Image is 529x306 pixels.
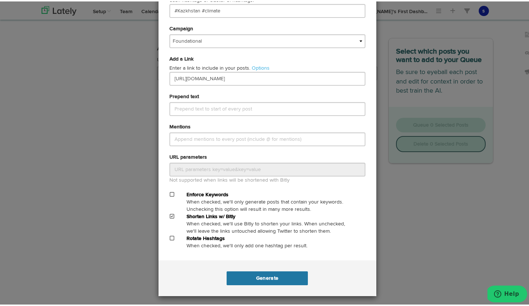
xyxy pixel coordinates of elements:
div: Rotate Hashtags [187,233,348,241]
input: Drive traffic to specific link(s) [169,70,365,84]
a: Options [252,64,270,69]
input: URL parameters key=value&key=value [169,161,365,175]
div: When checked, we'll only add one hashtag per result. [187,241,348,248]
div: When checked, we'll only generate posts that contain your keywords. Unchecking this option will r... [187,197,348,212]
span: Enter a link to include in your posts. [169,64,250,69]
input: Ex: #one, #two OR #one #two, #three #four [169,3,365,16]
iframe: Opens a widget where you can find more information [487,284,527,302]
span: Add a Link [169,55,193,60]
div: Shorten Links w/ Bitly [187,212,348,219]
div: Enforce Keywords [187,190,348,197]
label: Mentions [169,122,191,129]
label: Campaign [169,24,193,31]
div: When checked, we'll use Bitly to shorten your links. When unchecked, we'll leave the links untouc... [187,219,348,233]
button: Generate [227,270,308,284]
span: Not supported when links will be shortened with Bitly [169,176,290,181]
label: URL parameters [169,152,207,159]
input: Prepend text to start of every post [169,101,365,115]
label: Prepend text [169,92,199,99]
input: Append mentions to every post (include @ for mentions) [169,131,365,145]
